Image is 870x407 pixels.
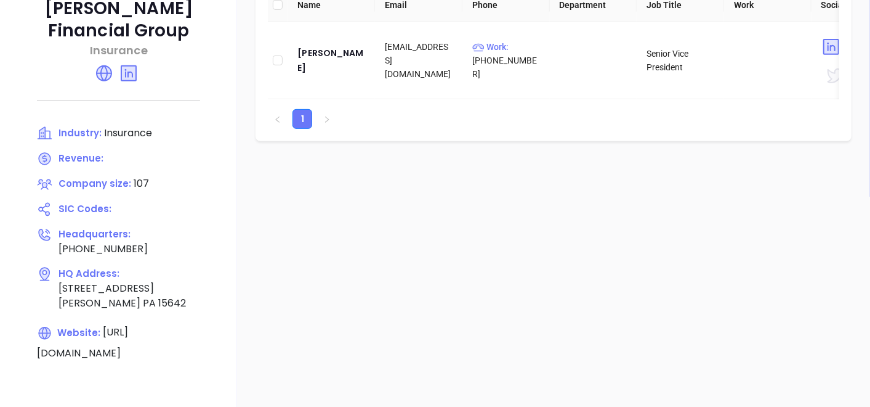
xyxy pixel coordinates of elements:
[58,177,131,190] span: Company size:
[58,228,131,240] span: Headquarters:
[293,110,312,128] a: 1
[292,109,312,129] li: 1
[37,326,100,339] span: Website:
[317,109,337,129] button: right
[375,22,462,99] td: [EMAIL_ADDRESS][DOMAIN_NAME]
[134,176,149,191] span: 107
[637,22,724,99] td: Senior Vice President
[323,116,331,123] span: right
[268,109,288,129] button: left
[58,281,186,310] span: [STREET_ADDRESS] [PERSON_NAME] PA 15642
[58,126,102,139] span: Industry:
[472,42,509,52] span: Work :
[104,126,152,140] span: Insurance
[58,202,111,215] span: SIC Codes:
[317,109,337,129] li: Next Page
[268,109,288,129] li: Previous Page
[58,152,103,165] span: Revenue:
[58,267,119,280] span: HQ Address:
[472,40,540,81] p: [PHONE_NUMBER]
[274,116,281,123] span: left
[297,46,365,75] a: [PERSON_NAME]
[25,42,212,59] p: Insurance
[58,242,148,256] span: [PHONE_NUMBER]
